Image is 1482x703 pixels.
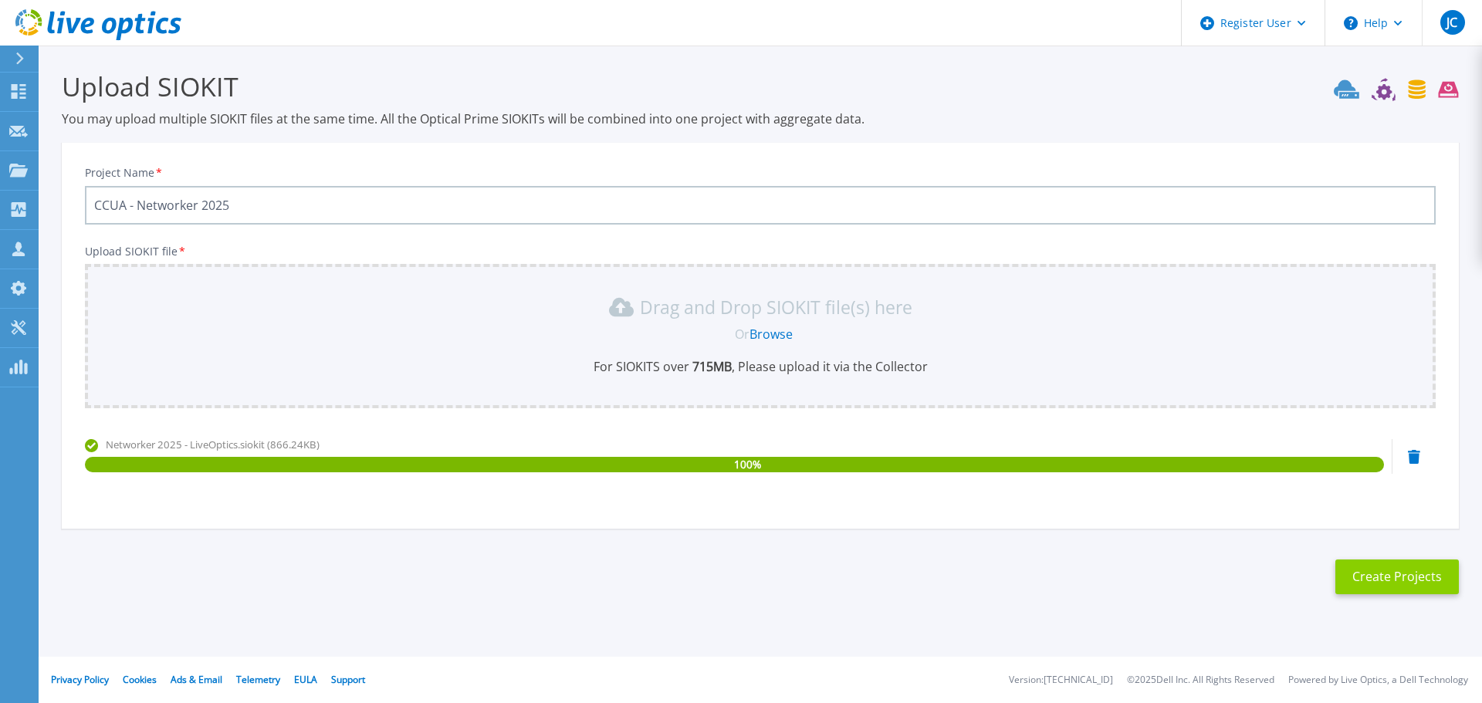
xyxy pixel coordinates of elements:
label: Project Name [85,167,164,178]
a: Cookies [123,673,157,686]
a: EULA [294,673,317,686]
p: You may upload multiple SIOKIT files at the same time. All the Optical Prime SIOKITs will be comb... [62,110,1459,127]
a: Ads & Email [171,673,222,686]
b: 715 MB [689,358,732,375]
h3: Upload SIOKIT [62,69,1459,104]
a: Privacy Policy [51,673,109,686]
li: Version: [TECHNICAL_ID] [1009,675,1113,685]
span: JC [1446,16,1457,29]
span: 100 % [734,457,761,472]
a: Telemetry [236,673,280,686]
li: Powered by Live Optics, a Dell Technology [1288,675,1468,685]
button: Create Projects [1335,559,1459,594]
div: Drag and Drop SIOKIT file(s) here OrBrowseFor SIOKITS over 715MB, Please upload it via the Collector [94,295,1426,375]
li: © 2025 Dell Inc. All Rights Reserved [1127,675,1274,685]
p: Upload SIOKIT file [85,245,1436,258]
input: Enter Project Name [85,186,1436,225]
span: Or [735,326,749,343]
p: Drag and Drop SIOKIT file(s) here [640,299,912,315]
p: For SIOKITS over , Please upload it via the Collector [94,358,1426,375]
a: Browse [749,326,793,343]
span: Networker 2025 - LiveOptics.siokit (866.24KB) [106,438,320,451]
a: Support [331,673,365,686]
